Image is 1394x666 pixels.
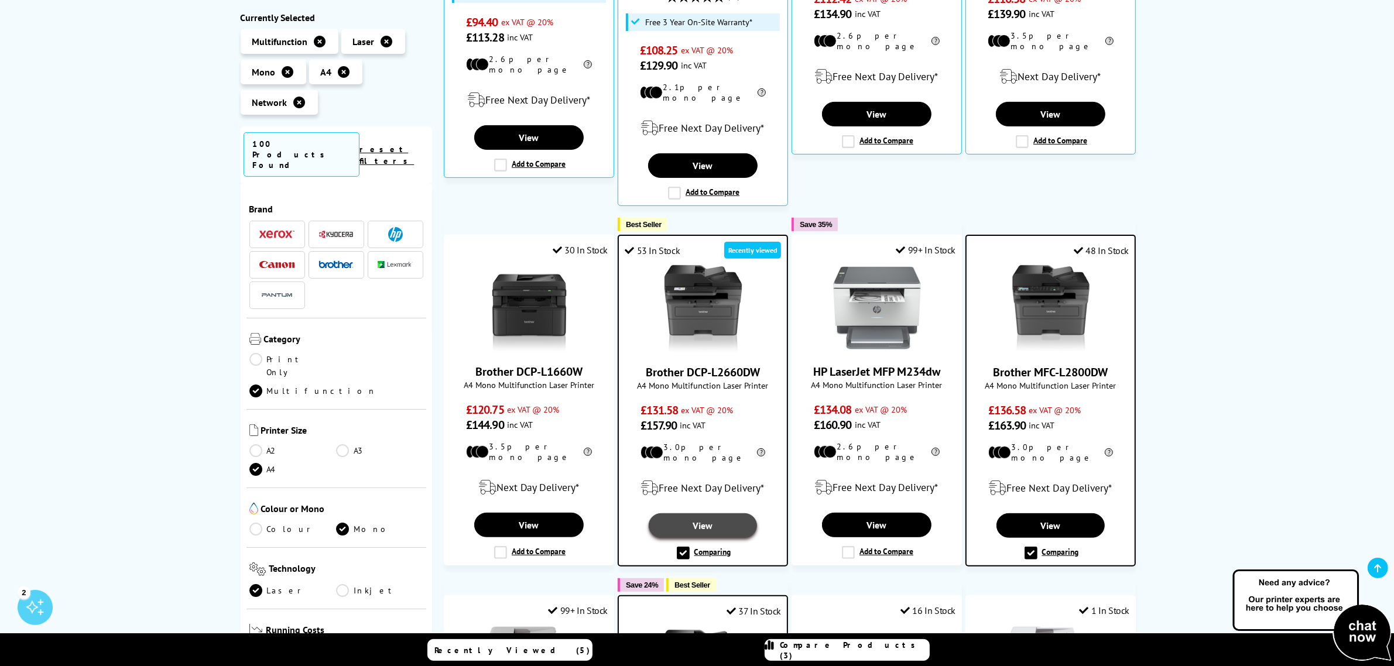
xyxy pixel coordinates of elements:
[618,218,667,231] button: Best Seller
[318,230,354,239] img: Kyocera
[244,132,360,177] span: 100 Products Found
[813,364,940,379] a: HP LaserJet MFP M234dw
[450,471,608,504] div: modal_delivery
[842,135,913,148] label: Add to Compare
[727,605,781,617] div: 37 In Stock
[798,379,955,390] span: A4 Mono Multifunction Laser Printer
[648,153,757,178] a: View
[269,562,423,578] span: Technology
[624,112,782,145] div: modal_delivery
[1029,8,1054,19] span: inc VAT
[842,546,913,559] label: Add to Compare
[833,265,921,352] img: HP LaserJet MFP M234dw
[814,417,852,432] span: £160.90
[494,546,566,559] label: Add to Compare
[378,262,413,269] img: Lexmark
[1080,605,1130,616] div: 1 In Stock
[1007,344,1095,355] a: Brother MFC-L2800DW
[18,586,30,599] div: 2
[388,227,403,242] img: HP
[659,265,747,353] img: Brother DCP-L2660DW
[435,645,591,655] span: Recently Viewed (5)
[336,444,423,457] a: A3
[553,244,608,256] div: 30 In Stock
[475,364,583,379] a: Brother DCP-L1660W
[988,442,1114,463] li: 3.0p per mono page
[996,102,1105,126] a: View
[900,605,955,616] div: 16 In Stock
[972,472,1129,504] div: modal_delivery
[474,125,583,150] a: View
[681,404,734,416] span: ex VAT @ 20%
[855,419,881,430] span: inc VAT
[474,513,583,537] a: View
[252,97,287,108] span: Network
[249,562,266,576] img: Technology
[792,218,838,231] button: Save 35%
[249,523,337,535] a: Colour
[855,404,907,415] span: ex VAT @ 20%
[359,144,414,166] a: reset filters
[466,54,592,75] li: 2.6p per mono page
[259,231,294,239] img: Xerox
[485,265,573,352] img: Brother DCP-L1660W
[1029,404,1081,416] span: ex VAT @ 20%
[994,365,1108,380] a: Brother MFC-L2800DW
[1230,568,1394,664] img: Open Live Chat window
[252,66,276,78] span: Mono
[814,6,852,22] span: £134.90
[822,513,931,537] a: View
[249,333,261,345] img: Category
[249,203,424,215] span: Brand
[896,244,955,256] div: 99+ In Stock
[261,503,424,517] span: Colour or Mono
[261,424,424,438] span: Printer Size
[988,30,1114,52] li: 3.5p per mono page
[264,333,424,347] span: Category
[450,84,608,116] div: modal_delivery
[378,227,413,242] a: HP
[249,584,337,597] a: Laser
[641,403,679,418] span: £131.58
[259,227,294,242] a: Xerox
[988,6,1026,22] span: £139.90
[681,44,733,56] span: ex VAT @ 20%
[677,547,731,559] label: Comparing
[241,12,433,23] div: Currently Selected
[259,258,294,272] a: Canon
[321,66,332,78] span: A4
[548,605,608,616] div: 99+ In Stock
[1025,547,1079,559] label: Comparing
[814,30,940,52] li: 2.6p per mono page
[501,16,553,28] span: ex VAT @ 20%
[649,513,757,538] a: View
[780,640,929,661] span: Compare Products (3)
[466,402,504,417] span: £120.75
[466,441,592,462] li: 3.5p per mono page
[626,581,658,589] span: Save 24%
[640,82,766,103] li: 2.1p per mono page
[259,289,294,303] img: Pantum
[640,43,678,58] span: £108.25
[988,403,1026,418] span: £136.58
[625,245,680,256] div: 53 In Stock
[485,343,573,355] a: Brother DCP-L1660W
[822,102,931,126] a: View
[1016,135,1087,148] label: Add to Compare
[618,578,664,592] button: Save 24%
[252,36,308,47] span: Multifunction
[507,419,533,430] span: inc VAT
[800,220,832,229] span: Save 35%
[336,584,423,597] a: Inkjet
[640,58,678,73] span: £129.90
[668,187,739,200] label: Add to Compare
[798,60,955,93] div: modal_delivery
[249,463,337,476] a: A4
[259,261,294,269] img: Canon
[318,258,354,272] a: Brother
[855,8,881,19] span: inc VAT
[466,417,504,432] span: £144.90
[625,472,781,504] div: modal_delivery
[494,159,566,171] label: Add to Compare
[249,503,258,514] img: Colour or Mono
